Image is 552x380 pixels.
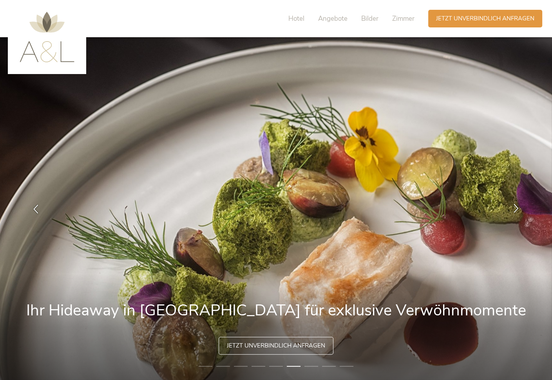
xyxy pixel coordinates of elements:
span: Jetzt unverbindlich anfragen [436,14,534,23]
span: Bilder [361,14,378,23]
img: AMONTI & LUNARIS Wellnessresort [20,12,74,62]
span: Zimmer [392,14,414,23]
span: Angebote [318,14,347,23]
span: Jetzt unverbindlich anfragen [227,342,325,350]
span: Hotel [288,14,304,23]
